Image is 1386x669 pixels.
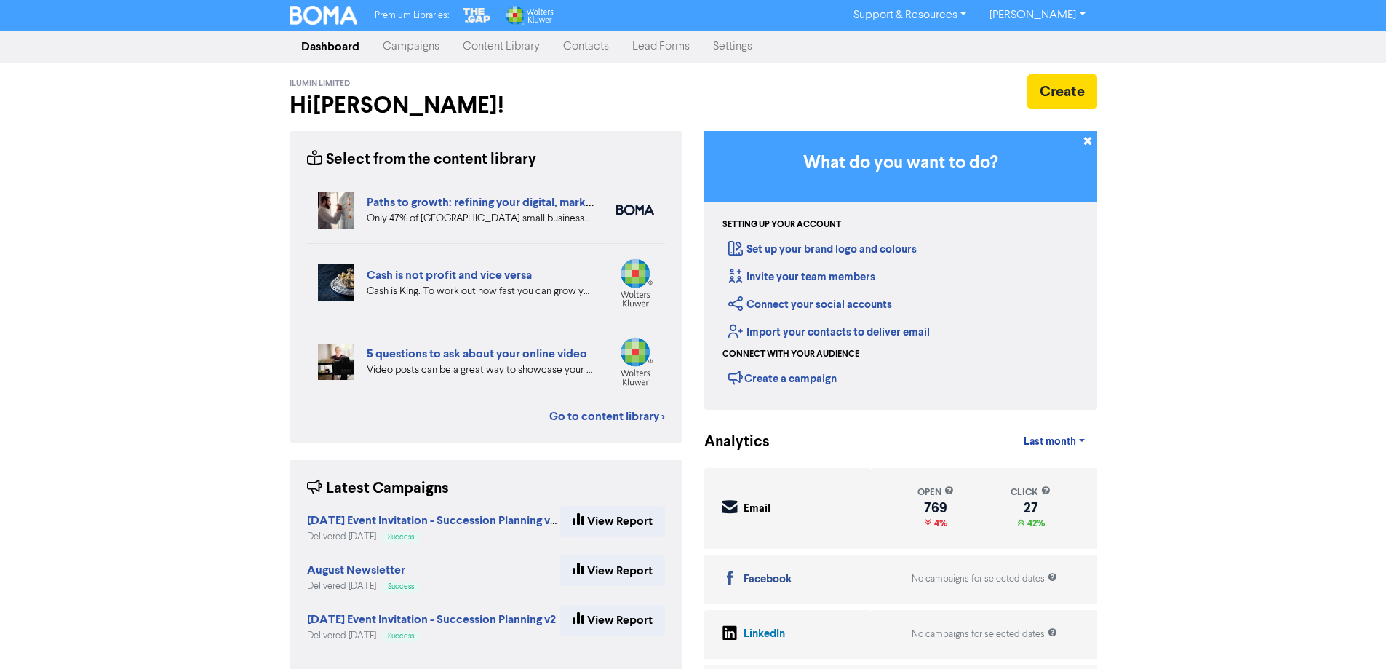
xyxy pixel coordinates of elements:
[307,612,556,627] strong: [DATE] Event Invitation - Succession Planning v2
[912,628,1057,641] div: No campaigns for selected dates
[1011,486,1051,499] div: click
[744,626,785,643] div: LinkedIn
[744,571,792,588] div: Facebook
[1027,74,1097,109] button: Create
[307,565,405,577] a: August Newsletter
[704,131,1097,410] div: Getting Started in BOMA
[560,605,665,636] a: View Report
[307,579,420,593] div: Delivered [DATE]
[704,431,752,454] div: Analytics
[728,270,875,284] a: Invite your team members
[451,32,551,61] a: Content Library
[728,298,892,312] a: Connect your social accounts
[290,32,371,61] a: Dashboard
[978,4,1096,27] a: [PERSON_NAME]
[307,530,560,544] div: Delivered [DATE]
[1313,599,1386,669] iframe: Chat Widget
[616,205,654,215] img: boma
[367,195,710,210] a: Paths to growth: refining your digital, market and export strategies
[504,6,554,25] img: Wolters Kluwer
[621,32,701,61] a: Lead Forms
[307,513,624,528] strong: [DATE] Event Invitation - Succession Planning v2 (Duplicated)
[367,347,587,361] a: 5 questions to ask about your online video
[616,337,654,386] img: wolters_kluwer
[307,563,405,577] strong: August Newsletter
[307,478,449,500] div: Latest Campaigns
[726,153,1075,174] h3: What do you want to do?
[728,242,917,256] a: Set up your brand logo and colours
[307,614,556,626] a: [DATE] Event Invitation - Succession Planning v2
[560,506,665,537] a: View Report
[375,11,449,20] span: Premium Libraries:
[917,486,954,499] div: open
[728,367,837,389] div: Create a campaign
[367,268,532,282] a: Cash is not profit and vice versa
[388,534,414,541] span: Success
[842,4,978,27] a: Support & Resources
[701,32,764,61] a: Settings
[917,502,954,514] div: 769
[560,555,665,586] a: View Report
[1024,518,1045,529] span: 42%
[1024,435,1076,448] span: Last month
[307,515,624,527] a: [DATE] Event Invitation - Succession Planning v2 (Duplicated)
[912,572,1057,586] div: No campaigns for selected dates
[616,258,654,307] img: wolterskluwer
[307,629,556,643] div: Delivered [DATE]
[931,518,947,529] span: 4%
[1012,427,1096,456] a: Last month
[290,79,350,89] span: ilumin Limited
[290,6,358,25] img: BOMA Logo
[307,149,536,171] div: Select from the content library
[722,218,841,231] div: Setting up your account
[722,348,859,361] div: Connect with your audience
[367,363,594,378] div: Video posts can be a great way to showcase your product and build brand trust and connections wit...
[290,92,682,119] h2: Hi [PERSON_NAME] !
[367,211,594,226] div: Only 47% of New Zealand small businesses expect growth in 2025. We’ve highlighted four key ways y...
[388,583,414,590] span: Success
[1011,502,1051,514] div: 27
[551,32,621,61] a: Contacts
[367,284,594,299] div: Cash is King. To work out how fast you can grow your business, you need to look at your projected...
[728,325,930,339] a: Import your contacts to deliver email
[744,501,770,518] div: Email
[549,408,665,425] a: Go to content library >
[371,32,451,61] a: Campaigns
[461,6,493,25] img: The Gap
[388,633,414,640] span: Success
